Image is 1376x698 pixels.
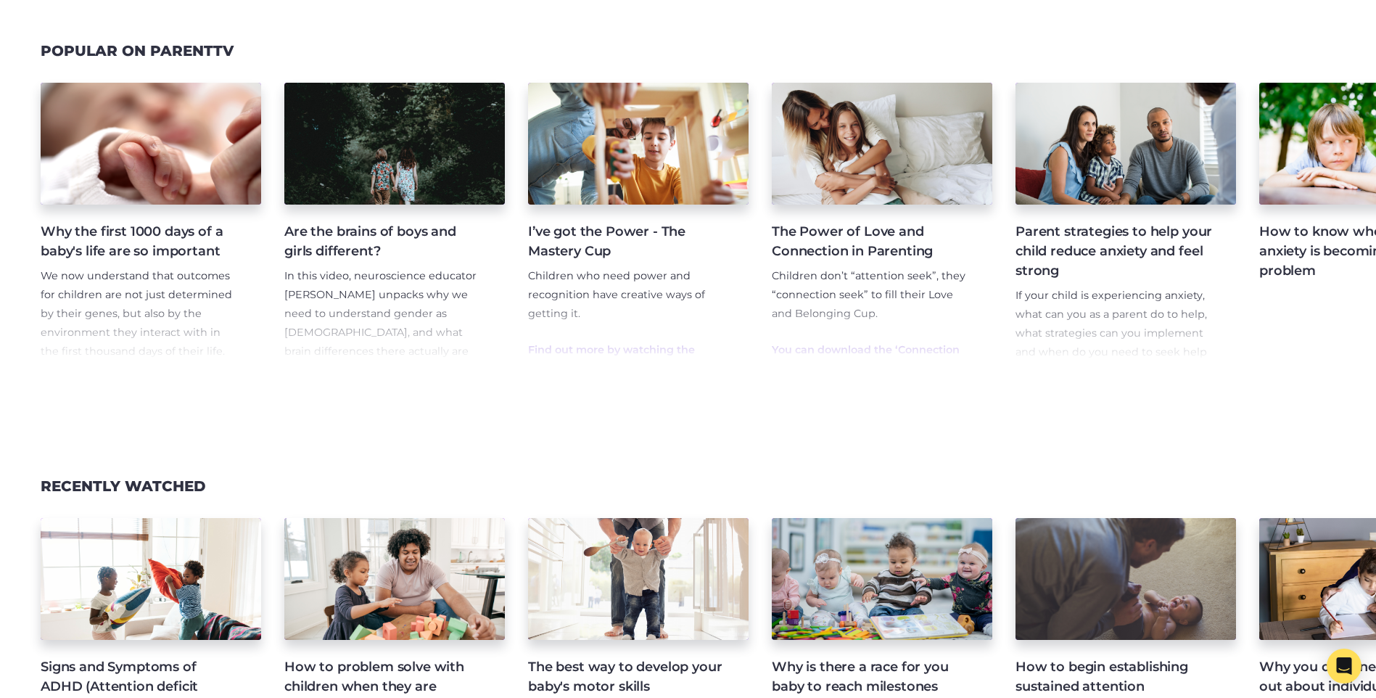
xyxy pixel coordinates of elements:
a: Are the brains of boys and girls different? In this video, neuroscience educator [PERSON_NAME] un... [284,83,505,361]
p: If your child is experiencing anxiety, what can you as a parent do to help, what strategies can y... [1015,287,1213,381]
h4: Parent strategies to help your child reduce anxiety and feel strong [1015,222,1213,281]
h3: recently watched [41,477,206,495]
a: You can download the ‘Connection Plan’ Sandi mentioned here. [772,343,960,375]
div: Open Intercom Messenger [1327,649,1361,683]
p: Children don’t “attention seek”, they “connection seek” to fill their Love and Belonging Cup. [772,267,969,324]
h4: The Power of Love and Connection in Parenting [772,222,969,261]
h4: Are the brains of boys and girls different? [284,222,482,261]
h3: Popular on ParentTV [41,42,234,59]
a: Parent strategies to help your child reduce anxiety and feel strong If your child is experiencing... [1015,83,1236,361]
a: Why the first 1000 days of a baby's life are so important We now understand that outcomes for chi... [41,83,261,361]
span: We now understand that outcomes for children are not just determined by their genes, but also by ... [41,269,232,414]
span: In this video, neuroscience educator [PERSON_NAME] unpacks why we need to understand gender as [D... [284,269,482,395]
h4: The best way to develop your baby's motor skills [528,657,725,697]
h4: How to begin establishing sustained attention [1015,657,1213,697]
a: Find out more by watching the ‘Guiding Behaviour with the Phoenix Cups’ course here. [528,343,695,394]
h4: Why the first 1000 days of a baby's life are so important [41,222,238,261]
a: I’ve got the Power - The Mastery Cup Children who need power and recognition have creative ways o... [528,83,749,361]
a: The Power of Love and Connection in Parenting Children don’t “attention seek”, they “connection s... [772,83,992,361]
p: Children who need power and recognition have creative ways of getting it. [528,267,725,324]
h4: I’ve got the Power - The Mastery Cup [528,222,725,261]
